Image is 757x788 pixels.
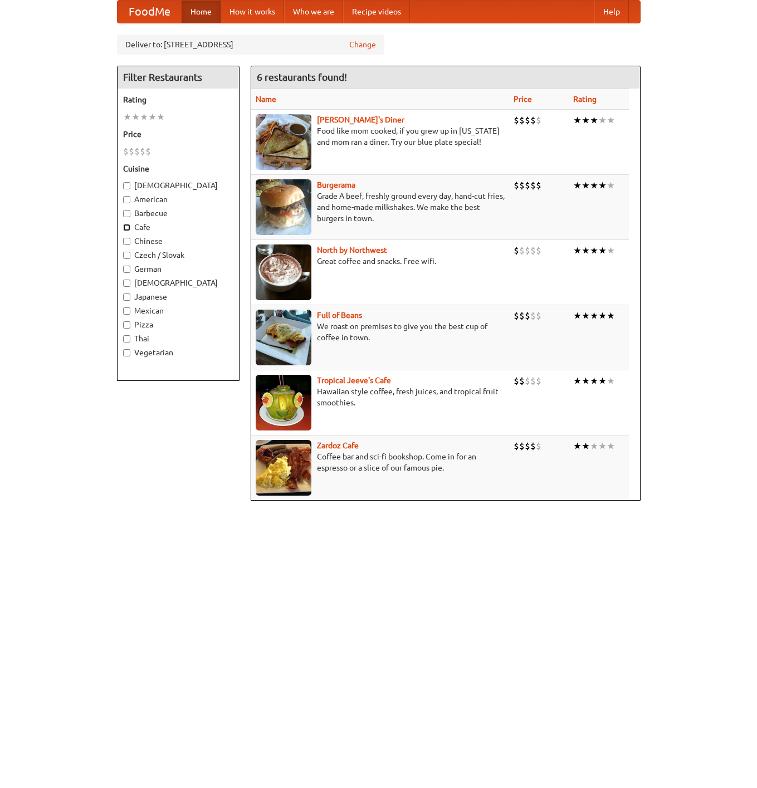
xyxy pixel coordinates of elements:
[123,321,130,329] input: Pizza
[123,333,233,344] label: Thai
[317,115,404,124] a: [PERSON_NAME]'s Diner
[594,1,629,23] a: Help
[519,440,525,452] li: $
[607,114,615,126] li: ★
[123,224,130,231] input: Cafe
[123,111,131,123] li: ★
[607,179,615,192] li: ★
[123,222,233,233] label: Cafe
[519,375,525,387] li: $
[157,111,165,123] li: ★
[514,179,519,192] li: $
[590,440,598,452] li: ★
[514,440,519,452] li: $
[123,305,233,316] label: Mexican
[317,441,359,450] a: Zardoz Cafe
[573,95,597,104] a: Rating
[256,125,505,148] p: Food like mom cooked, if you grew up in [US_STATE] and mom ran a diner. Try our blue plate special!
[256,375,311,430] img: jeeves.jpg
[582,114,590,126] li: ★
[123,236,233,247] label: Chinese
[525,244,530,257] li: $
[140,145,145,158] li: $
[525,375,530,387] li: $
[573,375,582,387] li: ★
[123,238,130,245] input: Chinese
[530,179,536,192] li: $
[514,244,519,257] li: $
[598,179,607,192] li: ★
[317,246,387,254] a: North by Northwest
[256,440,311,496] img: zardoz.jpg
[530,114,536,126] li: $
[145,145,151,158] li: $
[607,375,615,387] li: ★
[536,244,541,257] li: $
[256,451,505,473] p: Coffee bar and sci-fi bookshop. Come in for an espresso or a slice of our famous pie.
[123,266,130,273] input: German
[343,1,410,23] a: Recipe videos
[582,375,590,387] li: ★
[256,256,505,267] p: Great coffee and snacks. Free wifi.
[256,244,311,300] img: north.jpg
[536,179,541,192] li: $
[123,291,233,302] label: Japanese
[514,114,519,126] li: $
[530,310,536,322] li: $
[590,179,598,192] li: ★
[123,163,233,174] h5: Cuisine
[530,440,536,452] li: $
[514,310,519,322] li: $
[598,244,607,257] li: ★
[123,277,233,288] label: [DEMOGRAPHIC_DATA]
[525,310,530,322] li: $
[519,310,525,322] li: $
[317,311,362,320] a: Full of Beans
[123,307,130,315] input: Mexican
[536,114,541,126] li: $
[221,1,284,23] a: How it works
[317,180,355,189] a: Burgerama
[590,114,598,126] li: ★
[598,310,607,322] li: ★
[317,376,391,385] a: Tropical Jeeve's Cafe
[598,114,607,126] li: ★
[519,114,525,126] li: $
[582,440,590,452] li: ★
[598,375,607,387] li: ★
[256,95,276,104] a: Name
[123,196,130,203] input: American
[123,252,130,259] input: Czech / Slovak
[582,310,590,322] li: ★
[590,310,598,322] li: ★
[123,210,130,217] input: Barbecue
[134,145,140,158] li: $
[519,179,525,192] li: $
[514,95,532,104] a: Price
[573,244,582,257] li: ★
[118,1,182,23] a: FoodMe
[530,244,536,257] li: $
[514,375,519,387] li: $
[256,114,311,170] img: sallys.jpg
[123,335,130,342] input: Thai
[256,321,505,343] p: We roast on premises to give you the best cup of coffee in town.
[536,310,541,322] li: $
[525,179,530,192] li: $
[256,386,505,408] p: Hawaiian style coffee, fresh juices, and tropical fruit smoothies.
[530,375,536,387] li: $
[525,440,530,452] li: $
[607,244,615,257] li: ★
[123,180,233,191] label: [DEMOGRAPHIC_DATA]
[573,114,582,126] li: ★
[590,375,598,387] li: ★
[590,244,598,257] li: ★
[607,310,615,322] li: ★
[573,179,582,192] li: ★
[123,280,130,287] input: [DEMOGRAPHIC_DATA]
